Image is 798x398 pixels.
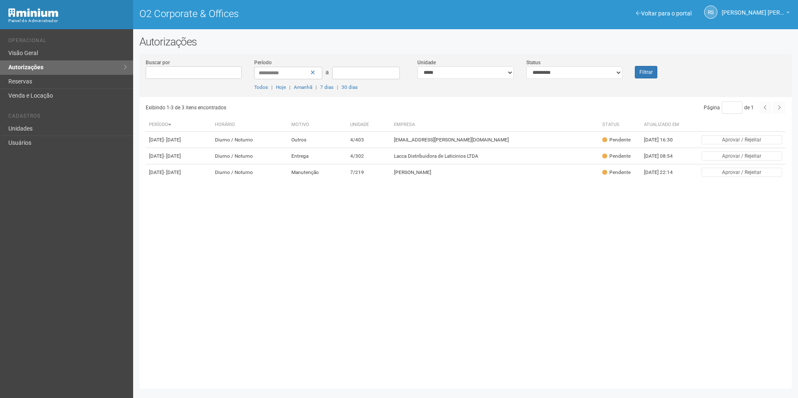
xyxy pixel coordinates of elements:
a: Todos [254,84,268,90]
td: [DATE] [146,132,212,148]
span: | [271,84,273,90]
button: Aprovar / Rejeitar [702,151,782,161]
a: Amanhã [294,84,312,90]
span: - [DATE] [164,169,181,175]
h2: Autorizações [139,35,792,48]
td: Entrega [288,148,347,164]
li: Operacional [8,38,127,46]
td: [DATE] 08:54 [641,148,687,164]
img: Minium [8,8,58,17]
label: Buscar por [146,59,170,66]
span: | [337,84,338,90]
li: Cadastros [8,113,127,122]
th: Unidade [347,118,391,132]
th: Empresa [391,118,599,132]
a: 7 dias [320,84,333,90]
td: Diurno / Noturno [212,132,288,148]
a: 30 dias [341,84,358,90]
th: Período [146,118,212,132]
a: Voltar para o portal [636,10,692,17]
button: Aprovar / Rejeitar [702,135,782,144]
td: [DATE] 22:14 [641,164,687,181]
td: Diurno / Noturno [212,164,288,181]
span: Rayssa Soares Ribeiro [722,1,784,16]
td: Manutenção [288,164,347,181]
span: a [326,69,329,76]
a: Hoje [276,84,286,90]
th: Motivo [288,118,347,132]
button: Filtrar [635,66,657,78]
label: Status [526,59,540,66]
td: [PERSON_NAME] [391,164,599,181]
td: Diurno / Noturno [212,148,288,164]
td: Lacca Distribuidora de Laticinios LTDA [391,148,599,164]
label: Unidade [417,59,436,66]
td: 4/302 [347,148,391,164]
div: Pendente [602,153,631,160]
td: 4/403 [347,132,391,148]
a: RS [704,5,717,19]
div: Pendente [602,136,631,144]
th: Atualizado em [641,118,687,132]
td: 7/219 [347,164,391,181]
div: Pendente [602,169,631,176]
button: Aprovar / Rejeitar [702,168,782,177]
td: [EMAIL_ADDRESS][PERSON_NAME][DOMAIN_NAME] [391,132,599,148]
span: | [316,84,317,90]
h1: O2 Corporate & Offices [139,8,460,19]
div: Painel do Administrador [8,17,127,25]
span: | [289,84,290,90]
a: [PERSON_NAME] [PERSON_NAME] [722,10,790,17]
span: Página de 1 [704,105,754,111]
span: - [DATE] [164,153,181,159]
span: - [DATE] [164,137,181,143]
td: Outros [288,132,347,148]
div: Exibindo 1-3 de 3 itens encontrados [146,101,463,114]
label: Período [254,59,272,66]
td: [DATE] [146,164,212,181]
th: Horário [212,118,288,132]
td: [DATE] 16:30 [641,132,687,148]
td: [DATE] [146,148,212,164]
th: Status [599,118,641,132]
